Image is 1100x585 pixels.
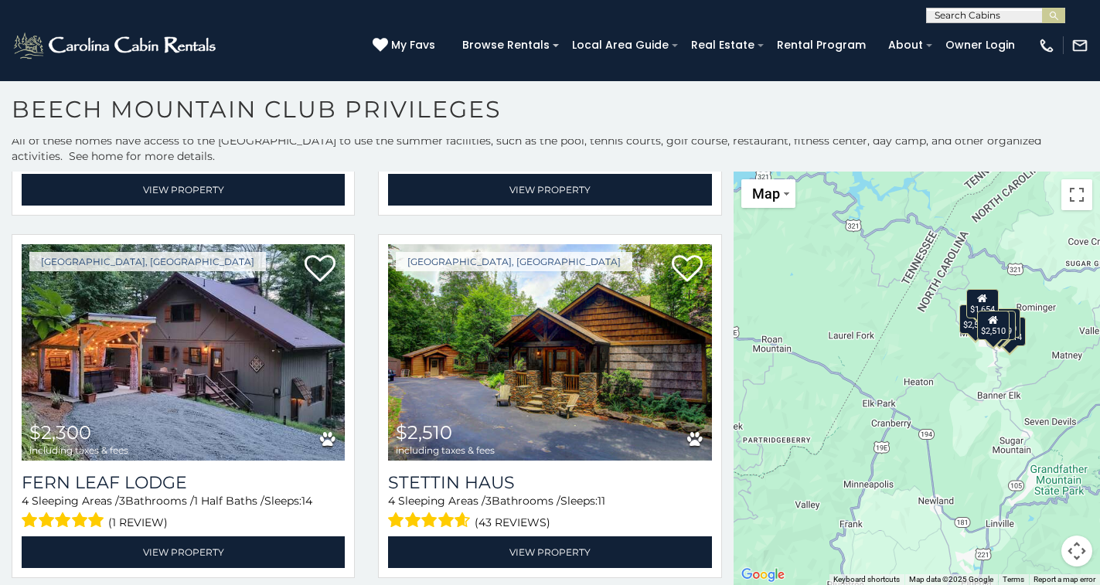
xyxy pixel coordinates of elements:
a: Terms (opens in new tab) [1003,575,1024,583]
a: Stettin Haus [388,472,711,493]
div: $2,510 [976,310,1009,339]
span: 3 [485,494,492,508]
a: [GEOGRAPHIC_DATA], [GEOGRAPHIC_DATA] [29,252,266,271]
span: including taxes & fees [396,445,495,455]
a: About [880,33,931,57]
span: (43 reviews) [475,512,550,532]
button: Change map style [741,179,795,208]
span: $2,300 [29,421,91,444]
div: $1,654 [966,289,999,318]
img: phone-regular-white.png [1038,37,1055,54]
div: Sleeping Areas / Bathrooms / Sleeps: [22,493,345,532]
a: Browse Rentals [455,33,557,57]
span: 14 [301,494,312,508]
div: Sleeping Areas / Bathrooms / Sleeps: [388,493,711,532]
a: Fern Leaf Lodge $2,300 including taxes & fees [22,244,345,461]
div: $1,389 [983,311,1016,340]
a: Add to favorites [305,253,335,286]
a: Open this area in Google Maps (opens a new window) [737,565,788,585]
a: View Property [22,536,345,568]
span: 11 [598,494,605,508]
button: Map camera controls [1061,536,1092,566]
span: 4 [388,494,395,508]
span: (1 review) [108,512,168,532]
a: Stettin Haus $2,510 including taxes & fees [388,244,711,461]
span: My Favs [391,37,435,53]
a: My Favs [373,37,439,54]
span: 3 [119,494,125,508]
div: $2,300 [987,308,1020,338]
span: Map data ©2025 Google [909,575,993,583]
span: 1 Half Baths / [194,494,264,508]
img: Stettin Haus [388,244,711,461]
a: Local Area Guide [564,33,676,57]
a: [GEOGRAPHIC_DATA], [GEOGRAPHIC_DATA] [396,252,632,271]
span: including taxes & fees [29,445,128,455]
span: 4 [22,494,29,508]
a: Real Estate [683,33,762,57]
span: Map [752,185,780,202]
img: White-1-2.png [12,30,220,61]
a: Report a map error [1034,575,1095,583]
img: Fern Leaf Lodge [22,244,345,461]
button: Toggle fullscreen view [1061,179,1092,210]
a: Rental Program [769,33,874,57]
img: Google [737,565,788,585]
a: Owner Login [938,33,1023,57]
a: Fern Leaf Lodge [22,472,345,493]
a: View Property [388,536,711,568]
span: $2,510 [396,421,452,444]
a: View Property [388,174,711,206]
div: $2,588 [959,304,992,333]
a: View Property [22,174,345,206]
div: $2,214 [993,316,1026,345]
img: mail-regular-white.png [1071,37,1088,54]
button: Keyboard shortcuts [833,574,900,585]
